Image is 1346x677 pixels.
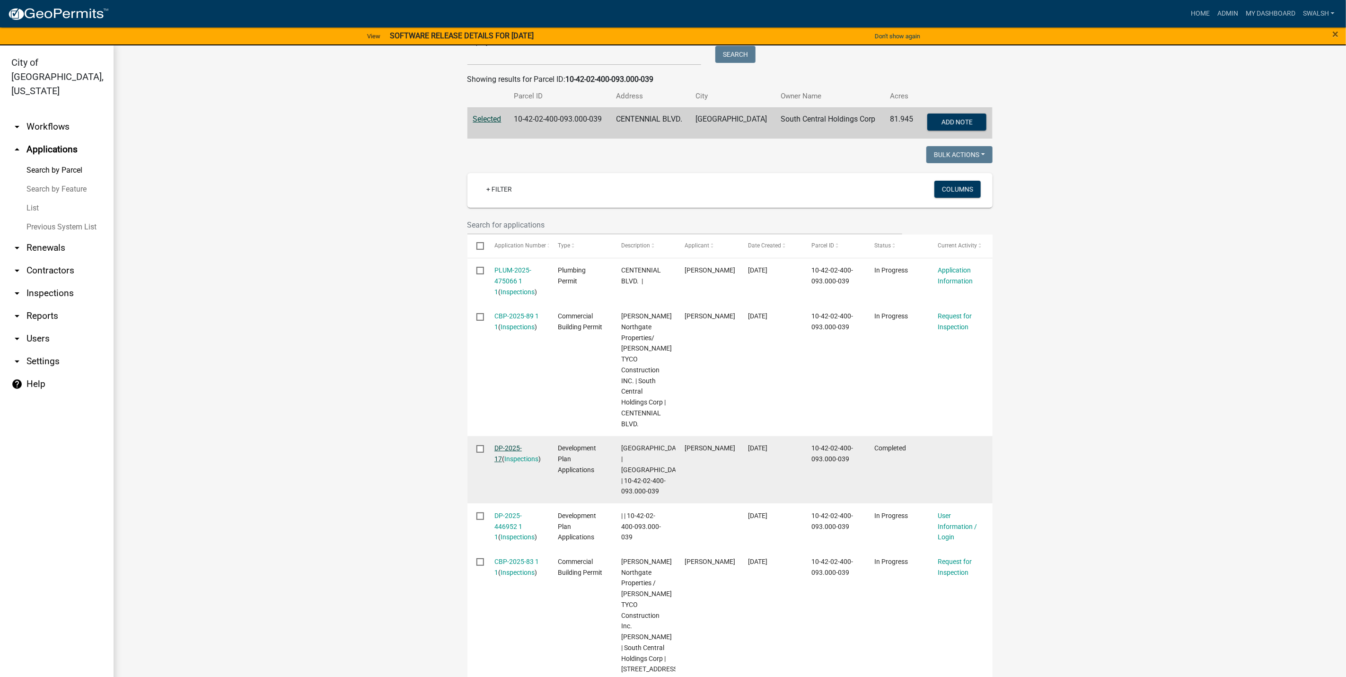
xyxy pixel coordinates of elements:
[938,558,972,576] a: Request for Inspection
[685,558,735,565] span: Todd Sherrell
[875,444,906,452] span: Completed
[501,533,535,541] a: Inspections
[875,512,908,519] span: In Progress
[390,31,534,40] strong: SOFTWARE RELEASE DETAILS FOR [DATE]
[494,266,531,296] a: PLUM-2025-475066 1 1
[621,266,661,285] span: CENTENNIAL BLVD. |
[485,235,549,257] datatable-header-cell: Application Number
[494,265,540,297] div: ( )
[926,146,993,163] button: Bulk Actions
[11,288,23,299] i: arrow_drop_down
[934,181,981,198] button: Columns
[938,266,973,285] a: Application Information
[549,235,612,257] datatable-header-cell: Type
[621,512,661,541] span: | | 10-42-02-400-093.000-039
[1187,5,1214,23] a: Home
[479,181,519,198] a: + Filter
[558,312,602,331] span: Commercial Building Permit
[473,114,501,123] a: Selected
[748,312,767,320] span: 07/22/2025
[494,311,540,333] div: ( )
[558,558,602,576] span: Commercial Building Permit
[748,512,767,519] span: 07/09/2025
[802,235,866,257] datatable-header-cell: Parcel ID
[621,312,672,428] span: Koetter Northgate Properties/ Jack Koetter TYCO Construction INC. | South Central Holdings Corp |...
[566,75,654,84] strong: 10-42-02-400-093.000-039
[508,85,610,107] th: Parcel ID
[494,556,540,578] div: ( )
[610,85,690,107] th: Address
[811,444,853,463] span: 10-42-02-400-093.000-039
[938,312,972,331] a: Request for Inspection
[11,356,23,367] i: arrow_drop_down
[621,444,685,495] span: Waters Edge North Port Business Center | Waters Edge Parkway | 10-42-02-400-093.000-039
[811,312,853,331] span: 10-42-02-400-093.000-039
[1242,5,1299,23] a: My Dashboard
[11,144,23,155] i: arrow_drop_up
[884,85,920,107] th: Acres
[811,266,853,285] span: 10-42-02-400-093.000-039
[884,107,920,139] td: 81.945
[494,510,540,543] div: ( )
[875,266,908,274] span: In Progress
[929,235,993,257] datatable-header-cell: Current Activity
[775,107,884,139] td: South Central Holdings Corp
[610,107,690,139] td: CENTENNIAL BLVD.
[690,85,775,107] th: City
[494,242,546,249] span: Application Number
[558,266,586,285] span: Plumbing Permit
[811,242,834,249] span: Parcel ID
[11,265,23,276] i: arrow_drop_down
[748,266,767,274] span: 09/08/2025
[494,512,522,541] a: DP-2025-446952 1 1
[11,378,23,390] i: help
[558,444,596,474] span: Development Plan Applications
[558,512,596,541] span: Development Plan Applications
[494,443,540,465] div: ( )
[875,242,891,249] span: Status
[811,558,853,576] span: 10-42-02-400-093.000-039
[612,235,676,257] datatable-header-cell: Description
[676,235,739,257] datatable-header-cell: Applicant
[875,558,908,565] span: In Progress
[715,46,756,63] button: Search
[11,333,23,344] i: arrow_drop_down
[685,312,735,320] span: Todd Sherrell
[1333,27,1339,41] span: ×
[685,266,735,274] span: AMY NORTON
[871,28,924,44] button: Don't show again
[748,242,781,249] span: Date Created
[467,215,903,235] input: Search for applications
[504,455,538,463] a: Inspections
[467,235,485,257] datatable-header-cell: Select
[501,288,535,296] a: Inspections
[621,558,679,673] span: Koetter Northgate Properties / Jack Koetter TYCO Construction Inc. Todd Sherrell | South Central ...
[748,558,767,565] span: 07/01/2025
[11,121,23,132] i: arrow_drop_down
[775,85,884,107] th: Owner Name
[494,558,539,576] a: CBP-2025-83 1 1
[941,118,973,125] span: Add Note
[558,242,570,249] span: Type
[938,242,977,249] span: Current Activity
[739,235,802,257] datatable-header-cell: Date Created
[685,444,735,452] span: Jack Koetter
[494,312,539,331] a: CBP-2025-89 1 1
[11,310,23,322] i: arrow_drop_down
[508,107,610,139] td: 10-42-02-400-093.000-039
[685,242,709,249] span: Applicant
[690,107,775,139] td: [GEOGRAPHIC_DATA]
[494,444,522,463] a: DP-2025-17
[501,569,535,576] a: Inspections
[927,114,986,131] button: Add Note
[866,235,929,257] datatable-header-cell: Status
[621,242,650,249] span: Description
[467,74,993,85] div: Showing results for Parcel ID:
[1214,5,1242,23] a: Admin
[11,242,23,254] i: arrow_drop_down
[1299,5,1338,23] a: swalsh
[501,323,535,331] a: Inspections
[875,312,908,320] span: In Progress
[938,512,977,541] a: User Information / Login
